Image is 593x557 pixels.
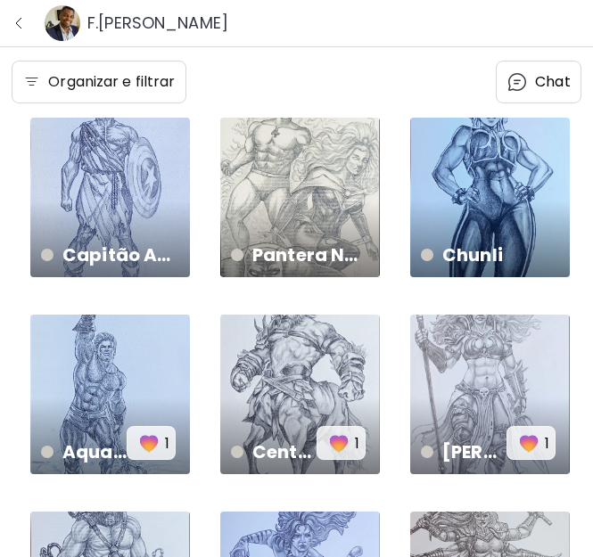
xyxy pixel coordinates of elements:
[48,71,175,93] h6: Organizar e filtrar
[41,268,176,304] h5: 21 x 29 cm
[326,430,351,455] img: favorites
[127,426,176,460] button: favorites1
[136,430,161,455] img: favorites
[30,118,190,277] a: Capitão América21 x 29 cmhttps://cdn.kaleido.art/CDN/Artwork/176345/Primary/medium.webp?updated=7...
[545,432,549,455] p: 1
[41,438,127,465] h4: Aquaman
[30,315,190,474] a: Aquamanfavorites1https://cdn.kaleido.art/CDN/Artwork/175410/Primary/medium.webp?updated=777469
[7,12,30,35] button: down
[410,118,570,277] a: Chunlihttps://cdn.kaleido.art/CDN/Artwork/175556/Primary/medium.webp?updated=778042
[421,438,507,465] h4: [PERSON_NAME]
[165,432,169,455] p: 1
[220,118,380,277] a: Pantera Negra Tempestade e Tocha Humanhttps://cdn.kaleido.art/CDN/Artwork/176061/Primary/medium.w...
[12,16,26,30] img: down
[87,12,228,34] h6: F.[PERSON_NAME]
[535,71,571,93] p: Chat
[231,438,317,465] h4: Centauros
[421,242,556,268] h4: Chunli
[355,432,359,455] p: 1
[231,242,366,268] h4: Pantera Negra Tempestade e Tocha Human
[41,242,176,268] h4: Capitão América
[507,426,556,460] button: favorites1
[317,426,366,460] button: favorites1
[220,315,380,474] a: Centaurosfavorites1https://cdn.kaleido.art/CDN/Artwork/175157/Primary/medium.webp?updated=776771
[507,71,528,93] img: chatIcon
[410,315,570,474] a: [PERSON_NAME]favorites1https://cdn.kaleido.art/CDN/Artwork/175016/Primary/medium.webp?updated=776034
[516,430,541,455] img: favorites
